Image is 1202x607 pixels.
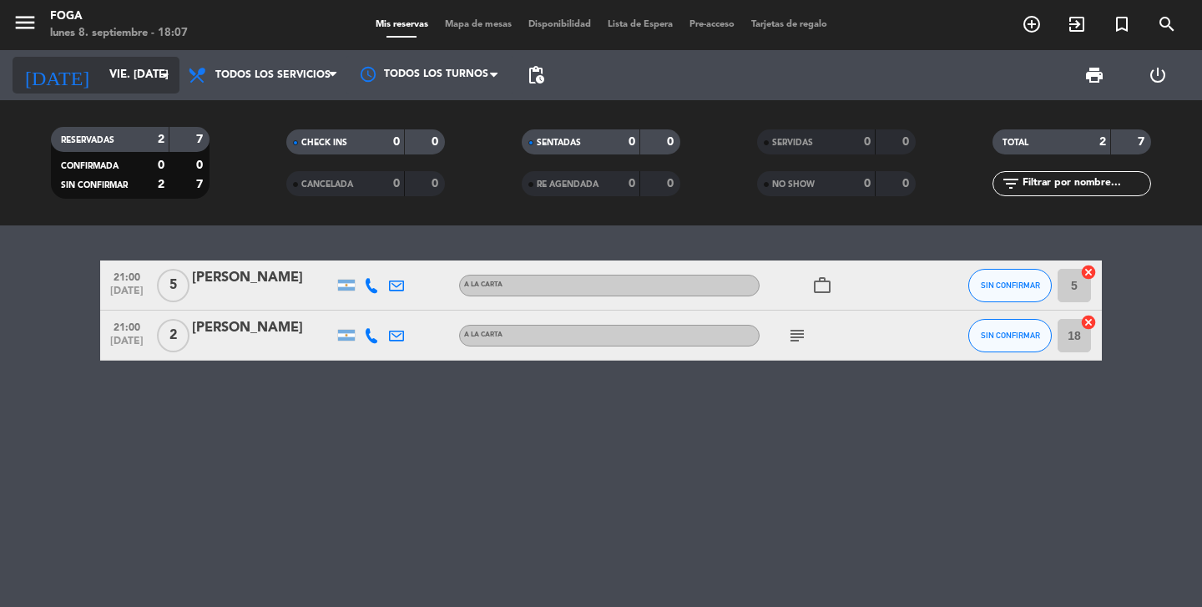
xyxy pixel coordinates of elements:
i: menu [13,10,38,35]
strong: 0 [432,178,442,190]
strong: 2 [1099,136,1106,148]
strong: 0 [432,136,442,148]
strong: 2 [158,134,164,145]
span: A LA CARTA [464,281,503,288]
span: Pre-acceso [681,20,743,29]
i: [DATE] [13,57,101,94]
span: SIN CONFIRMAR [61,181,128,190]
span: 2 [157,319,189,352]
i: cancel [1080,314,1097,331]
strong: 0 [864,136,871,148]
i: arrow_drop_down [155,65,175,85]
span: NO SHOW [772,180,815,189]
strong: 0 [629,136,635,148]
span: SIN CONFIRMAR [981,281,1040,290]
span: Mapa de mesas [437,20,520,29]
strong: 0 [864,178,871,190]
i: power_settings_new [1148,65,1168,85]
span: CHECK INS [301,139,347,147]
i: exit_to_app [1067,14,1087,34]
strong: 0 [902,178,912,190]
strong: 7 [1138,136,1148,148]
strong: 0 [393,136,400,148]
button: SIN CONFIRMAR [968,319,1052,352]
i: search [1157,14,1177,34]
span: A LA CARTA [464,331,503,338]
div: [PERSON_NAME] [192,317,334,339]
button: SIN CONFIRMAR [968,269,1052,302]
span: SENTADAS [537,139,581,147]
span: CANCELADA [301,180,353,189]
strong: 2 [158,179,164,190]
span: print [1084,65,1104,85]
span: Lista de Espera [599,20,681,29]
strong: 0 [902,136,912,148]
span: Mis reservas [367,20,437,29]
span: SIN CONFIRMAR [981,331,1040,340]
i: subject [787,326,807,346]
div: FOGA [50,8,188,25]
strong: 0 [667,136,677,148]
span: RESERVADAS [61,136,114,144]
span: RE AGENDADA [537,180,598,189]
span: 21:00 [106,266,148,286]
i: work_outline [812,276,832,296]
i: turned_in_not [1112,14,1132,34]
i: filter_list [1001,174,1021,194]
strong: 0 [667,178,677,190]
span: Todos los servicios [215,69,331,81]
strong: 0 [393,178,400,190]
span: 5 [157,269,189,302]
span: SERVIDAS [772,139,813,147]
span: TOTAL [1003,139,1028,147]
strong: 0 [629,178,635,190]
input: Filtrar por nombre... [1021,175,1150,193]
i: add_circle_outline [1022,14,1042,34]
strong: 0 [196,159,206,171]
strong: 7 [196,134,206,145]
div: lunes 8. septiembre - 18:07 [50,25,188,42]
span: [DATE] [106,336,148,355]
strong: 0 [158,159,164,171]
button: menu [13,10,38,41]
span: Disponibilidad [520,20,599,29]
strong: 7 [196,179,206,190]
div: [PERSON_NAME] [192,267,334,289]
i: cancel [1080,264,1097,281]
span: pending_actions [526,65,546,85]
span: 21:00 [106,316,148,336]
span: Tarjetas de regalo [743,20,836,29]
div: LOG OUT [1126,50,1189,100]
span: CONFIRMADA [61,162,119,170]
span: [DATE] [106,286,148,305]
